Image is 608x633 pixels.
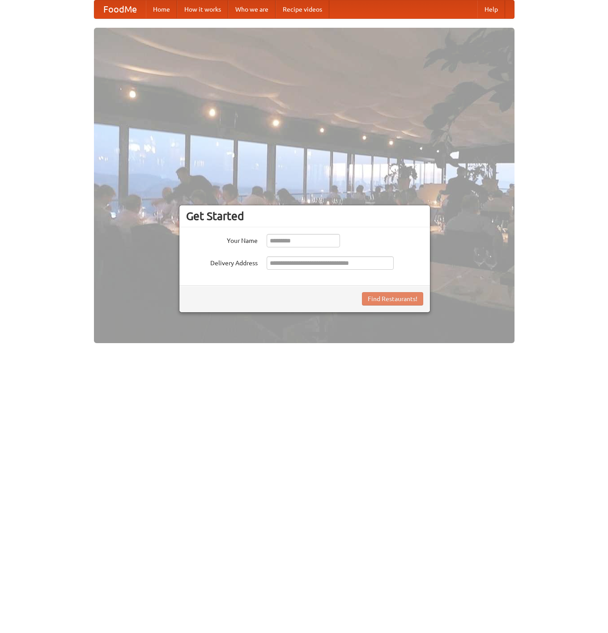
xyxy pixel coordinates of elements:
[228,0,276,18] a: Who we are
[94,0,146,18] a: FoodMe
[177,0,228,18] a: How it works
[146,0,177,18] a: Home
[276,0,329,18] a: Recipe videos
[186,209,423,223] h3: Get Started
[362,292,423,306] button: Find Restaurants!
[186,256,258,268] label: Delivery Address
[186,234,258,245] label: Your Name
[477,0,505,18] a: Help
